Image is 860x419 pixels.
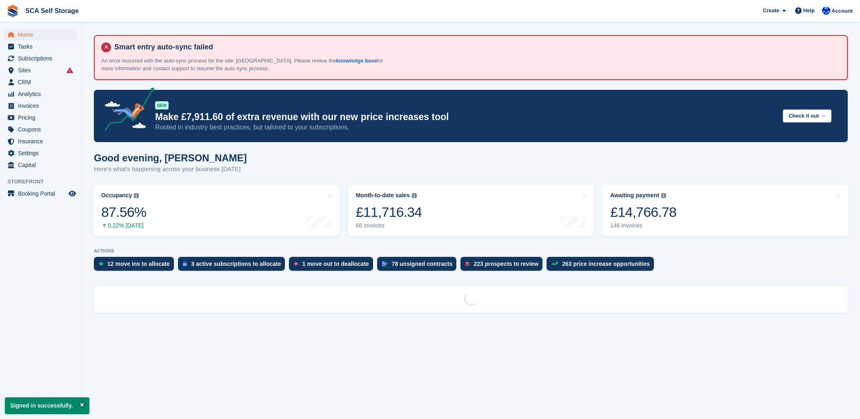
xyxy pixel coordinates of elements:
[94,248,848,254] p: ACTIONS
[101,57,387,73] p: An error occurred with the auto-sync process for the site: [GEOGRAPHIC_DATA]. Please review the f...
[4,41,77,52] a: menu
[18,112,67,123] span: Pricing
[93,185,340,236] a: Occupancy 87.56% 0.22% [DATE]
[551,262,558,265] img: price_increase_opportunities-93ffe204e8149a01c8c9dc8f82e8f89637d9d84a8eef4429ea346261dce0b2c0.svg
[4,136,77,147] a: menu
[465,261,469,266] img: prospect-51fa495bee0391a8d652442698ab0144808aea92771e9ea1ae160a38d050c398.svg
[94,165,247,174] p: Here's what's happening across your business [DATE]
[412,193,417,198] img: icon-info-grey-7440780725fd019a000dd9b08b2336e03edf1995a4989e88bcd33f0948082b44.svg
[610,192,659,199] div: Awaiting payment
[289,257,377,275] a: 1 move out to deallocate
[4,65,77,76] a: menu
[348,185,594,236] a: Month-to-date sales £11,716.34 66 invoices
[18,53,67,64] span: Subscriptions
[99,261,103,266] img: move_ins_to_allocate_icon-fdf77a2bb77ea45bf5b3d319d69a93e2d87916cf1d5bf7949dd705db3b84f3ca.svg
[4,147,77,159] a: menu
[4,29,77,40] a: menu
[356,222,422,229] div: 66 invoices
[98,87,155,134] img: price-adjustments-announcement-icon-8257ccfd72463d97f412b2fc003d46551f7dbcb40ab6d574587a9cd5c0d94...
[18,65,67,76] span: Sites
[302,261,369,267] div: 1 move out to deallocate
[4,159,77,171] a: menu
[763,7,779,15] span: Create
[661,193,666,198] img: icon-info-grey-7440780725fd019a000dd9b08b2336e03edf1995a4989e88bcd33f0948082b44.svg
[294,261,298,266] img: move_outs_to_deallocate_icon-f764333ba52eb49d3ac5e1228854f67142a1ed5810a6f6cc68b1a99e826820c5.svg
[134,193,139,198] img: icon-info-grey-7440780725fd019a000dd9b08b2336e03edf1995a4989e88bcd33f0948082b44.svg
[382,261,388,266] img: contract_signature_icon-13c848040528278c33f63329250d36e43548de30e8caae1d1a13099fd9432cc5.svg
[18,136,67,147] span: Insurance
[610,222,676,229] div: 146 invoices
[392,261,453,267] div: 78 unsigned contracts
[460,257,547,275] a: 223 prospects to review
[377,257,461,275] a: 78 unsigned contracts
[610,204,676,221] div: £14,766.78
[4,124,77,135] a: menu
[111,42,840,52] h4: Smart entry auto-sync failed
[473,261,538,267] div: 223 prospects to review
[183,261,187,266] img: active_subscription_to_allocate_icon-d502201f5373d7db506a760aba3b589e785aa758c864c3986d89f69b8ff3...
[101,192,132,199] div: Occupancy
[356,192,410,199] div: Month-to-date sales
[67,67,73,74] i: Smart entry sync failures have occurred
[18,100,67,111] span: Invoices
[547,257,658,275] a: 263 price increase opportunities
[18,124,67,135] span: Coupons
[94,152,247,163] h1: Good evening, [PERSON_NAME]
[4,100,77,111] a: menu
[18,29,67,40] span: Home
[356,204,422,221] div: £11,716.34
[5,397,89,414] p: Signed in successfully.
[803,7,815,15] span: Help
[602,185,849,236] a: Awaiting payment £14,766.78 146 invoices
[4,188,77,199] a: menu
[191,261,281,267] div: 3 active subscriptions to allocate
[67,189,77,198] a: Preview store
[562,261,650,267] div: 263 price increase opportunities
[155,123,776,132] p: Rooted in industry best practices, but tailored to your subscriptions.
[155,101,169,109] div: NEW
[7,178,81,186] span: Storefront
[18,159,67,171] span: Capital
[155,111,776,123] p: Make £7,911.60 of extra revenue with our new price increases tool
[178,257,289,275] a: 3 active subscriptions to allocate
[94,257,178,275] a: 12 move ins to allocate
[22,4,82,18] a: SCA Self Storage
[4,76,77,88] a: menu
[4,53,77,64] a: menu
[18,88,67,100] span: Analytics
[783,109,831,123] button: Check it out →
[18,41,67,52] span: Tasks
[822,7,830,15] img: Kelly Neesham
[7,5,19,17] img: stora-icon-8386f47178a22dfd0bd8f6a31ec36ba5ce8667c1dd55bd0f319d3a0aa187defe.svg
[107,261,170,267] div: 12 move ins to allocate
[336,58,377,64] a: knowledge base
[831,7,853,15] span: Account
[101,222,146,229] div: 0.22% [DATE]
[18,76,67,88] span: CRM
[18,188,67,199] span: Booking Portal
[101,204,146,221] div: 87.56%
[4,88,77,100] a: menu
[4,112,77,123] a: menu
[18,147,67,159] span: Settings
